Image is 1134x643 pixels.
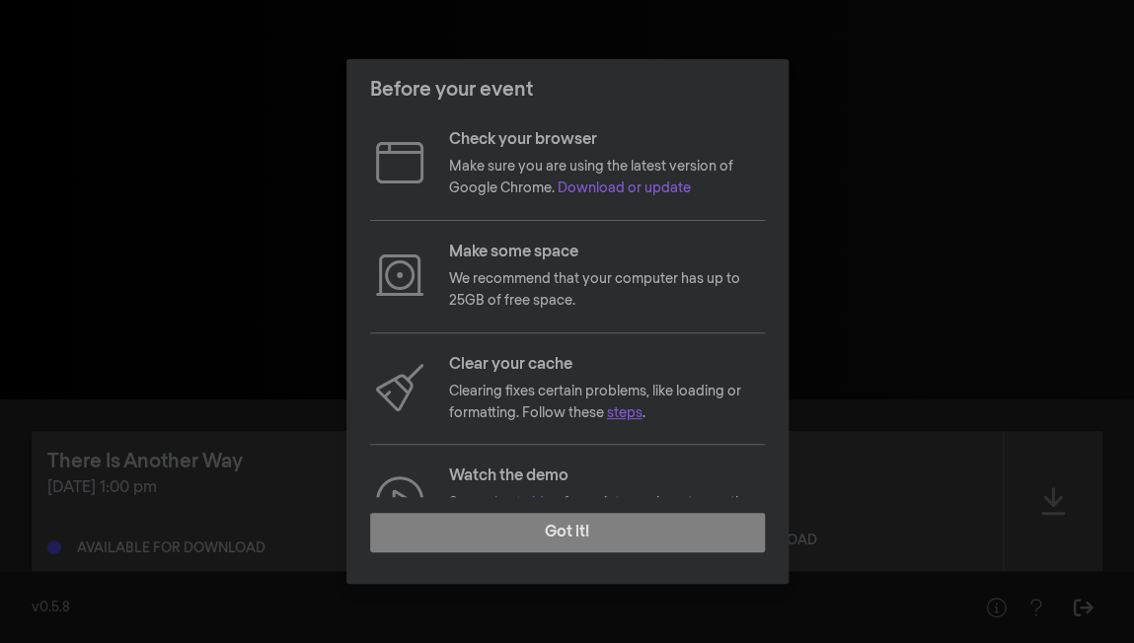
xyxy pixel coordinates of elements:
p: Make sure you are using the latest version of Google Chrome. [449,156,765,200]
p: Clearing fixes certain problems, like loading or formatting. Follow these . [449,381,765,425]
p: Clear your cache [449,353,765,377]
p: We recommend that your computer has up to 25GB of free space. [449,268,765,313]
button: Got it! [370,513,765,552]
header: Before your event [346,59,789,120]
p: Make some space [449,241,765,264]
a: steps [607,406,643,420]
p: See a for an intro on how to use the Kinema Offline Player. [449,492,765,536]
p: Watch the demo [449,464,765,488]
p: Check your browser [449,128,765,152]
a: Download or update [558,181,691,195]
